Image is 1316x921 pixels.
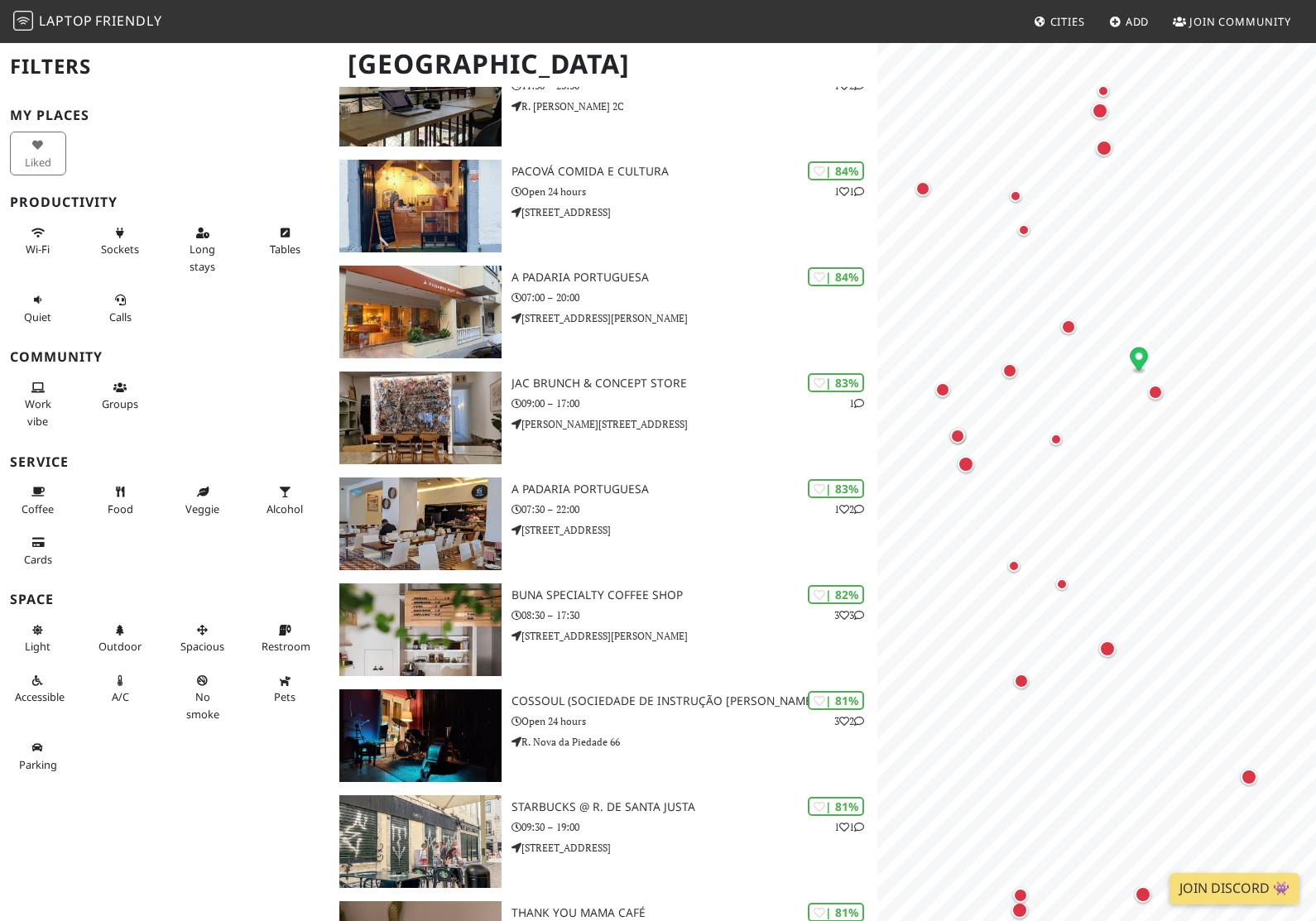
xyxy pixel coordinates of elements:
div: Map marker [906,172,939,205]
div: | 83% [808,373,864,392]
div: | 84% [808,267,864,286]
p: [STREET_ADDRESS] [512,522,877,538]
button: A/C [92,667,148,711]
button: Veggie [175,478,231,522]
p: [PERSON_NAME][STREET_ADDRESS] [512,416,877,432]
span: Spacious [180,639,224,654]
span: Add [1126,14,1150,29]
a: A Padaria Portuguesa | 83% 12 A Padaria Portuguesa 07:30 – 22:00 [STREET_ADDRESS] [329,477,878,570]
div: | 84% [808,161,864,180]
p: [STREET_ADDRESS] [512,204,877,220]
a: Starbucks @ R. de Santa Justa | 81% 11 Starbucks @ R. de Santa Justa 09:30 – 19:00 [STREET_ADDRESS] [329,795,878,888]
p: 09:30 – 19:00 [512,819,877,835]
p: Open 24 hours [512,184,877,199]
h3: Buna specialty coffee shop [512,588,877,602]
button: Cards [10,529,66,573]
img: Buna specialty coffee shop [339,583,502,676]
div: Map marker [1091,632,1124,665]
button: Food [92,478,148,522]
span: Work-friendly tables [270,242,300,257]
img: JAC Brunch & Concept Store [339,372,502,464]
p: [STREET_ADDRESS][PERSON_NAME] [512,628,877,644]
div: Map marker [1139,376,1172,409]
div: Map marker [926,373,959,406]
h3: Cossoul (Sociedade de Instrução [PERSON_NAME]) [512,694,877,708]
button: Spacious [175,616,231,660]
button: Calls [92,286,148,330]
div: Map marker [1232,760,1266,794]
div: Map marker [999,180,1032,213]
div: Map marker [1130,347,1148,374]
span: Credit cards [24,552,52,567]
h3: Pacová Comida e Cultura [512,165,877,179]
span: Friendly [95,12,161,30]
button: Alcohol [257,478,313,522]
p: 3 3 [834,607,864,623]
span: Parking [19,757,57,772]
div: Map marker [942,419,975,452]
button: Quiet [10,286,66,330]
div: Map marker [941,420,974,453]
span: Join Community [1189,14,1291,29]
div: Map marker [1005,664,1038,698]
h3: Space [10,592,319,607]
span: Group tables [102,396,138,411]
button: Work vibe [10,374,66,434]
a: Pacová Comida e Cultura | 84% 11 Pacová Comida e Cultura Open 24 hours [STREET_ADDRESS] [329,160,878,252]
button: Parking [10,734,66,778]
button: Accessible [10,667,66,711]
div: Map marker [1174,16,1207,49]
span: Accessible [15,689,65,704]
a: Buna specialty coffee shop | 82% 33 Buna specialty coffee shop 08:30 – 17:30 [STREET_ADDRESS][PER... [329,583,878,676]
img: Starbucks @ R. de Santa Justa [339,795,502,888]
div: Map marker [949,448,982,481]
a: JAC Brunch & Concept Store | 83% 1 JAC Brunch & Concept Store 09:00 – 17:00 [PERSON_NAME][STREET_... [329,372,878,464]
div: | 82% [808,585,864,604]
span: People working [25,396,51,428]
button: Groups [92,374,148,418]
span: Cities [1050,14,1085,29]
div: Map marker [1045,568,1078,601]
p: R. Nova da Piedade 66 [512,734,877,750]
p: [STREET_ADDRESS][PERSON_NAME] [512,310,877,326]
button: Sockets [92,219,148,263]
h3: My Places [10,108,319,123]
p: 1 2 [834,501,864,517]
button: Tables [257,219,313,263]
span: Smoke free [186,689,219,721]
img: LaptopFriendly [13,11,33,31]
a: Cossoul (Sociedade de Instrução Guilherme Cossoul) | 81% 32 Cossoul (Sociedade de Instrução [PERS... [329,689,878,782]
h3: A Padaria Portuguesa [512,271,877,285]
h3: A Padaria Portuguesa [512,482,877,496]
h3: Community [10,349,319,365]
div: Map marker [997,549,1030,583]
span: Food [108,501,133,516]
div: | 83% [808,479,864,498]
div: Map marker [1088,132,1121,165]
span: Long stays [190,242,215,273]
div: | 81% [808,691,864,710]
img: A Padaria Portuguesa [339,266,502,358]
div: Map marker [1007,213,1040,247]
button: Wi-Fi [10,219,66,263]
a: A Padaria Portuguesa | 84% A Padaria Portuguesa 07:00 – 20:00 [STREET_ADDRESS][PERSON_NAME] [329,266,878,358]
span: Pet friendly [274,689,295,704]
button: Outdoor [92,616,148,660]
h1: [GEOGRAPHIC_DATA] [334,41,875,87]
h3: Productivity [10,194,319,210]
span: Video/audio calls [109,309,132,324]
a: Cities [1027,7,1092,36]
span: Quiet [24,309,51,324]
img: A Padaria Portuguesa [339,477,502,570]
div: Map marker [993,354,1026,387]
h3: Service [10,454,319,470]
img: Cossoul (Sociedade de Instrução Guilherme Cossoul) [339,689,502,782]
h2: Filters [10,41,319,92]
div: Map marker [1004,879,1037,912]
p: 08:30 – 17:30 [512,607,877,623]
span: Outdoor area [98,639,142,654]
span: Veggie [185,501,219,516]
span: Stable Wi-Fi [26,242,50,257]
p: 07:30 – 22:00 [512,501,877,517]
div: Map marker [1040,423,1073,456]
